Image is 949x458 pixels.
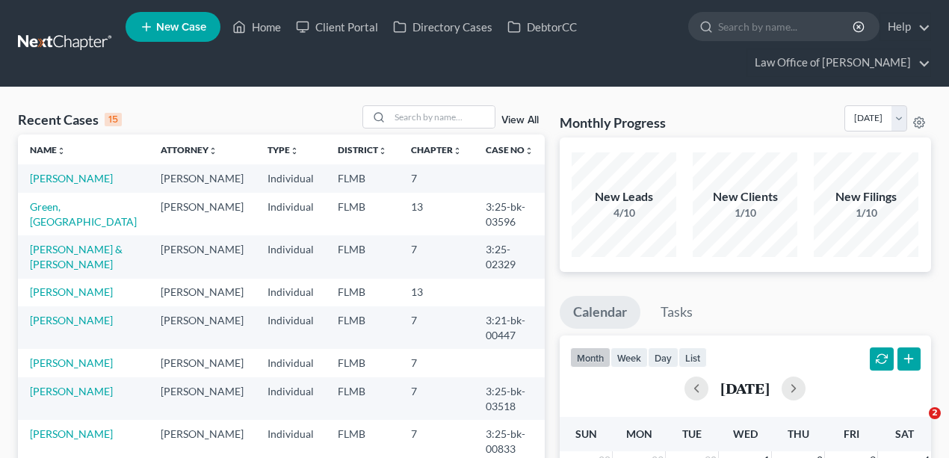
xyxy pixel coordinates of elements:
[572,188,676,205] div: New Leads
[682,427,702,440] span: Tue
[844,427,859,440] span: Fri
[30,427,113,440] a: [PERSON_NAME]
[161,144,217,155] a: Attorneyunfold_more
[30,200,137,228] a: Green, [GEOGRAPHIC_DATA]
[575,427,597,440] span: Sun
[399,377,474,420] td: 7
[399,235,474,278] td: 7
[30,314,113,327] a: [PERSON_NAME]
[30,144,66,155] a: Nameunfold_more
[149,193,256,235] td: [PERSON_NAME]
[30,385,113,397] a: [PERSON_NAME]
[647,296,706,329] a: Tasks
[256,306,326,349] td: Individual
[57,146,66,155] i: unfold_more
[149,164,256,192] td: [PERSON_NAME]
[474,377,545,420] td: 3:25-bk-03518
[572,205,676,220] div: 4/10
[18,111,122,129] div: Recent Cases
[288,13,386,40] a: Client Portal
[338,144,387,155] a: Districtunfold_more
[256,164,326,192] td: Individual
[326,377,399,420] td: FLMB
[453,146,462,155] i: unfold_more
[525,146,534,155] i: unfold_more
[788,427,809,440] span: Thu
[326,306,399,349] td: FLMB
[256,193,326,235] td: Individual
[678,347,707,368] button: list
[648,347,678,368] button: day
[256,377,326,420] td: Individual
[399,279,474,306] td: 13
[156,22,206,33] span: New Case
[814,188,918,205] div: New Filings
[326,164,399,192] td: FLMB
[256,279,326,306] td: Individual
[256,349,326,377] td: Individual
[501,115,539,126] a: View All
[225,13,288,40] a: Home
[474,306,545,349] td: 3:21-bk-00447
[399,164,474,192] td: 7
[474,235,545,278] td: 3:25-02329
[626,427,652,440] span: Mon
[386,13,500,40] a: Directory Cases
[560,296,640,329] a: Calendar
[30,356,113,369] a: [PERSON_NAME]
[399,349,474,377] td: 7
[30,285,113,298] a: [PERSON_NAME]
[390,106,495,128] input: Search by name...
[880,13,930,40] a: Help
[747,49,930,76] a: Law Office of [PERSON_NAME]
[500,13,584,40] a: DebtorCC
[326,349,399,377] td: FLMB
[411,144,462,155] a: Chapterunfold_more
[326,279,399,306] td: FLMB
[733,427,758,440] span: Wed
[30,172,113,185] a: [PERSON_NAME]
[399,193,474,235] td: 13
[290,146,299,155] i: unfold_more
[486,144,534,155] a: Case Nounfold_more
[399,306,474,349] td: 7
[720,380,770,396] h2: [DATE]
[208,146,217,155] i: unfold_more
[256,235,326,278] td: Individual
[149,306,256,349] td: [PERSON_NAME]
[268,144,299,155] a: Typeunfold_more
[814,205,918,220] div: 1/10
[610,347,648,368] button: week
[560,114,666,131] h3: Monthly Progress
[895,427,914,440] span: Sat
[326,235,399,278] td: FLMB
[30,243,123,270] a: [PERSON_NAME] & [PERSON_NAME]
[105,113,122,126] div: 15
[378,146,387,155] i: unfold_more
[474,193,545,235] td: 3:25-bk-03596
[149,235,256,278] td: [PERSON_NAME]
[693,188,797,205] div: New Clients
[718,13,855,40] input: Search by name...
[898,407,934,443] iframe: Intercom live chat
[326,193,399,235] td: FLMB
[149,377,256,420] td: [PERSON_NAME]
[149,279,256,306] td: [PERSON_NAME]
[693,205,797,220] div: 1/10
[570,347,610,368] button: month
[149,349,256,377] td: [PERSON_NAME]
[929,407,941,419] span: 2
